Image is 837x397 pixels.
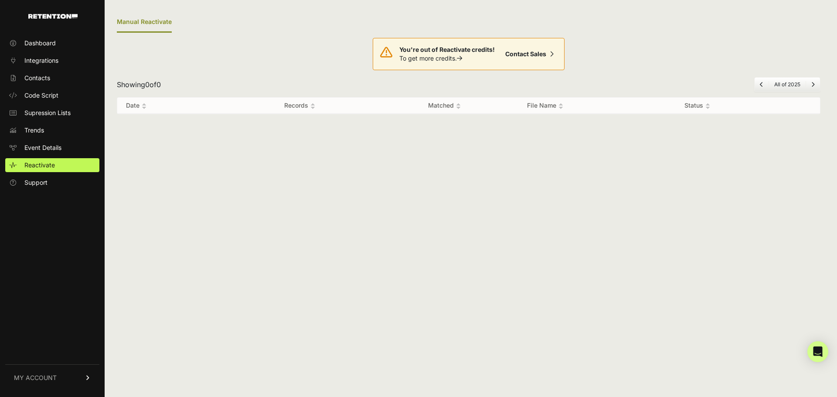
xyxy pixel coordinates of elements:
[24,143,61,152] span: Event Details
[24,126,44,135] span: Trends
[5,106,99,120] a: Supression Lists
[142,103,146,109] img: no_sort-eaf950dc5ab64cae54d48a5578032e96f70b2ecb7d747501f34c8f2db400fb66.gif
[5,364,99,391] a: MY ACCOUNT
[676,98,803,114] th: Status
[5,123,99,137] a: Trends
[399,54,495,63] p: To get more credits.
[117,98,229,114] th: Date
[769,81,806,88] li: All of 2025
[5,88,99,102] a: Code Script
[558,103,563,109] img: no_sort-eaf950dc5ab64cae54d48a5578032e96f70b2ecb7d747501f34c8f2db400fb66.gif
[24,161,55,170] span: Reactivate
[5,141,99,155] a: Event Details
[24,56,58,65] span: Integrations
[760,81,763,88] a: Previous
[24,39,56,48] span: Dashboard
[24,109,71,117] span: Supression Lists
[310,103,315,109] img: no_sort-eaf950dc5ab64cae54d48a5578032e96f70b2ecb7d747501f34c8f2db400fb66.gif
[705,103,710,109] img: no_sort-eaf950dc5ab64cae54d48a5578032e96f70b2ecb7d747501f34c8f2db400fb66.gif
[229,98,371,114] th: Records
[456,103,461,109] img: no_sort-eaf950dc5ab64cae54d48a5578032e96f70b2ecb7d747501f34c8f2db400fb66.gif
[24,74,50,82] span: Contacts
[371,98,518,114] th: Matched
[157,80,161,89] span: 0
[145,80,150,89] span: 0
[5,71,99,85] a: Contacts
[24,91,58,100] span: Code Script
[5,54,99,68] a: Integrations
[5,158,99,172] a: Reactivate
[117,12,172,33] div: Manual Reactivate
[502,45,557,63] a: Contact Sales
[807,341,828,362] div: Open Intercom Messenger
[5,36,99,50] a: Dashboard
[399,46,495,53] strong: You're out of Reactivate credits!
[811,81,815,88] a: Next
[14,373,57,382] span: MY ACCOUNT
[5,176,99,190] a: Support
[28,14,78,19] img: Retention.com
[117,79,161,90] div: Showing of
[24,178,48,187] span: Support
[754,77,820,92] nav: Page navigation
[518,98,676,114] th: File Name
